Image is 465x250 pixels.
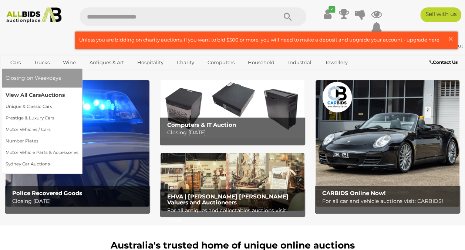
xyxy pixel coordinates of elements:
a: Household [243,56,279,69]
a: Sell with us [420,7,461,22]
p: For all antiques and collectables auctions visit: EHVA [167,206,302,224]
a: EHVA | Evans Hastings Valuers and Auctioneers EHVA | [PERSON_NAME] [PERSON_NAME] Valuers and Auct... [161,153,304,211]
img: Allbids.com.au [3,7,65,23]
a: Cars [6,56,26,69]
button: Search [269,7,306,26]
p: Closing [DATE] [12,197,147,206]
a: Charity [172,56,199,69]
a: ✔ [322,7,333,21]
a: Industrial [283,56,316,69]
b: EHVA | [PERSON_NAME] [PERSON_NAME] Valuers and Auctioneers [167,193,289,206]
a: CARBIDS Online Now! CARBIDS Online Now! For all car and vehicle auctions visit: CARBIDS! [316,80,459,207]
a: Hospitality [132,56,168,69]
p: Closing [DATE] [167,128,302,137]
b: Police Recovered Goods [12,190,82,197]
a: [GEOGRAPHIC_DATA] [61,69,124,81]
a: Computers [203,56,239,69]
b: Computers & IT Auction [167,121,236,128]
i: ✔ [328,6,335,13]
a: Computers & IT Auction Computers & IT Auction Closing [DATE] [161,80,304,138]
a: Wine [58,56,81,69]
img: CARBIDS Online Now! [316,80,459,207]
b: CARBIDS Online Now! [322,190,385,197]
a: Trucks [29,56,54,69]
a: Jewellery [320,56,353,69]
p: For all car and vehicle auctions visit: CARBIDS! [322,197,457,206]
a: Contact Us [429,58,459,66]
img: Computers & IT Auction [161,80,304,138]
a: Antiques & Art [85,56,129,69]
img: EHVA | Evans Hastings Valuers and Auctioneers [161,153,304,211]
span: × [447,32,454,46]
a: Police Recovered Goods Police Recovered Goods Closing [DATE] [6,80,149,207]
b: Contact Us [429,59,458,65]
